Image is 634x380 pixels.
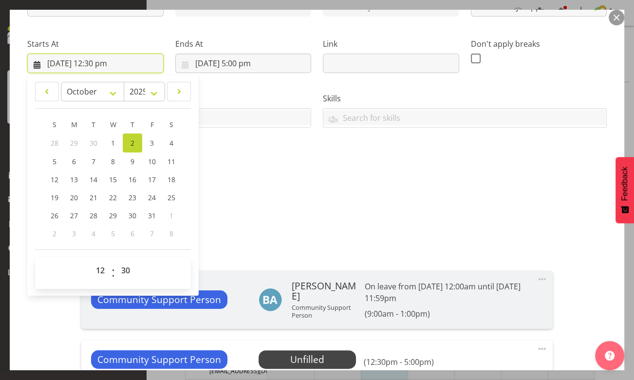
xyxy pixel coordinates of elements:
span: 8 [111,157,115,166]
a: 8 [103,152,123,171]
a: 1 [103,133,123,152]
span: 30 [90,138,97,148]
p: On leave from [DATE] 12:00am until [DATE] 11:59pm [365,281,527,304]
a: 23 [123,189,142,207]
span: 1 [111,138,115,148]
a: 31 [142,207,162,225]
a: 10 [142,152,162,171]
a: 19 [45,189,64,207]
h5: Description [27,187,607,199]
span: 12 [51,175,58,184]
a: 22 [103,189,123,207]
span: 25 [168,193,175,202]
span: W [110,120,116,129]
a: 25 [162,189,181,207]
label: Link [323,38,459,50]
span: Community Support Person [97,353,221,367]
span: 23 [129,193,136,202]
span: 5 [53,157,56,166]
span: 28 [90,211,97,220]
span: 15 [109,175,117,184]
a: 14 [84,171,103,189]
a: 20 [64,189,84,207]
img: bibi-ali4942.jpg [259,288,282,311]
span: 3 [150,138,154,148]
span: 16 [129,175,136,184]
label: Ends At [175,38,312,50]
input: Search for skills [323,110,606,125]
span: 5 [111,229,115,238]
span: 21 [90,193,97,202]
a: 30 [123,207,142,225]
span: 3 [72,229,76,238]
a: 13 [64,171,84,189]
span: F [150,120,154,129]
span: 2 [53,229,56,238]
span: M [71,120,77,129]
span: 4 [169,138,173,148]
span: 28 [51,138,58,148]
a: 26 [45,207,64,225]
span: 4 [92,229,95,238]
a: 5 [45,152,64,171]
span: 7 [150,229,154,238]
input: Click to select... [27,54,164,73]
span: 10 [148,157,156,166]
a: 21 [84,189,103,207]
span: 13 [70,175,78,184]
a: 27 [64,207,84,225]
span: 20 [70,193,78,202]
h6: (9:00am - 1:00pm) [365,309,527,319]
a: 28 [84,207,103,225]
span: S [53,120,56,129]
p: Community Support Person [292,304,357,319]
span: 14 [90,175,97,184]
span: 6 [72,157,76,166]
span: 9 [131,157,134,166]
span: Community Support Person [97,293,221,307]
span: 17 [148,175,156,184]
span: 31 [148,211,156,220]
span: : [112,261,115,285]
a: 3 [142,133,162,152]
label: Don't apply breaks [471,38,607,50]
a: 11 [162,152,181,171]
label: Starts At [27,38,164,50]
span: 1 [169,211,173,220]
span: 18 [168,175,175,184]
a: 12 [45,171,64,189]
span: 8 [169,229,173,238]
a: 2 [123,133,142,152]
input: Click to select... [175,54,312,73]
h6: (12:30pm - 5:00pm) [364,357,434,367]
a: 9 [123,152,142,171]
span: 22 [109,193,117,202]
a: 15 [103,171,123,189]
span: 6 [131,229,134,238]
span: T [131,120,134,129]
button: Feedback - Show survey [615,157,634,223]
a: 6 [64,152,84,171]
a: 7 [84,152,103,171]
h6: [PERSON_NAME] [292,281,357,302]
a: 29 [103,207,123,225]
span: 26 [51,211,58,220]
h5: Roles [81,247,553,259]
a: 17 [142,171,162,189]
a: 4 [162,133,181,152]
span: 7 [92,157,95,166]
span: 29 [109,211,117,220]
a: 18 [162,171,181,189]
span: 24 [148,193,156,202]
span: 19 [51,193,58,202]
span: 30 [129,211,136,220]
span: 11 [168,157,175,166]
span: 27 [70,211,78,220]
img: help-xxl-2.png [605,351,615,361]
span: Unfilled [290,353,324,366]
p: #65a [27,210,607,222]
span: T [92,120,95,129]
span: 29 [70,138,78,148]
label: Skills [323,93,607,104]
span: Feedback [620,167,629,201]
